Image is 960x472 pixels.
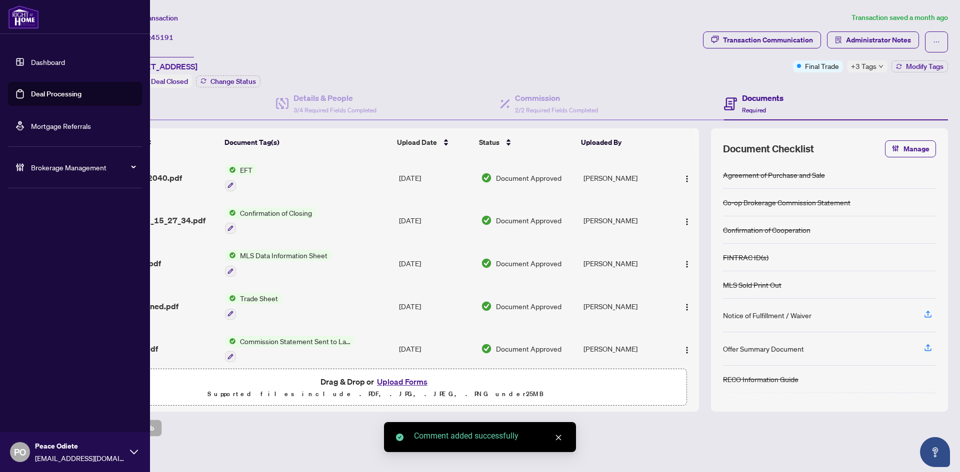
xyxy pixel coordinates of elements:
[393,128,475,156] th: Upload Date
[723,252,768,263] div: FINTRAC ID(s)
[555,434,562,441] span: close
[225,207,316,234] button: Status IconConfirmation of Closing
[723,343,804,354] div: Offer Summary Document
[679,170,695,186] button: Logo
[31,57,65,66] a: Dashboard
[579,199,670,242] td: [PERSON_NAME]
[723,374,798,385] div: RECO Information Guide
[220,128,393,156] th: Document Tag(s)
[124,74,192,88] div: Status:
[577,128,667,156] th: Uploaded By
[679,341,695,357] button: Logo
[395,242,477,285] td: [DATE]
[210,78,256,85] span: Change Status
[496,215,561,226] span: Document Approved
[31,89,81,98] a: Deal Processing
[396,434,403,441] span: check-circle
[320,375,430,388] span: Drag & Drop or
[496,172,561,183] span: Document Approved
[496,343,561,354] span: Document Approved
[88,128,220,156] th: (17) File Name
[236,293,282,304] span: Trade Sheet
[225,164,256,191] button: Status IconEFT
[579,156,670,199] td: [PERSON_NAME]
[31,121,91,130] a: Mortgage Referrals
[683,260,691,268] img: Logo
[35,453,125,464] span: [EMAIL_ADDRESS][DOMAIN_NAME]
[236,336,354,347] span: Commission Statement Sent to Lawyer
[851,12,948,23] article: Transaction saved a month ago
[35,441,125,452] span: Peace Odiete
[723,310,811,321] div: Notice of Fulfillment / Waiver
[679,255,695,271] button: Logo
[14,445,26,459] span: PO
[395,285,477,328] td: [DATE]
[481,343,492,354] img: Document Status
[225,164,236,175] img: Status Icon
[723,197,850,208] div: Co-op Brokerage Commission Statement
[496,258,561,269] span: Document Approved
[851,60,876,72] span: +3 Tags
[723,169,825,180] div: Agreement of Purchase and Sale
[395,199,477,242] td: [DATE]
[679,212,695,228] button: Logo
[481,172,492,183] img: Document Status
[124,60,197,72] span: [STREET_ADDRESS]
[742,106,766,114] span: Required
[742,92,783,104] h4: Documents
[225,250,236,261] img: Status Icon
[835,36,842,43] span: solution
[151,77,188,86] span: Deal Closed
[481,215,492,226] img: Document Status
[481,258,492,269] img: Document Status
[481,301,492,312] img: Document Status
[683,175,691,183] img: Logo
[225,336,354,363] button: Status IconCommission Statement Sent to Lawyer
[225,207,236,218] img: Status Icon
[225,250,331,277] button: Status IconMLS Data Information Sheet
[703,31,821,48] button: Transaction Communication
[805,60,839,71] span: Final Trade
[579,285,670,328] td: [PERSON_NAME]
[723,224,810,235] div: Confirmation of Cooperation
[31,162,135,173] span: Brokerage Management
[395,156,477,199] td: [DATE]
[683,346,691,354] img: Logo
[151,33,173,42] span: 45191
[414,430,564,442] div: Comment added successfully
[225,336,236,347] img: Status Icon
[236,164,256,175] span: EFT
[723,279,781,290] div: MLS Sold Print Out
[579,242,670,285] td: [PERSON_NAME]
[683,218,691,226] img: Logo
[723,32,813,48] div: Transaction Communication
[846,32,911,48] span: Administrator Notes
[906,63,943,70] span: Modify Tags
[723,142,814,156] span: Document Checklist
[683,303,691,311] img: Logo
[293,106,376,114] span: 3/4 Required Fields Completed
[225,293,282,320] button: Status IconTrade Sheet
[878,64,883,69] span: down
[553,432,564,443] a: Close
[70,388,680,400] p: Supported files include .PDF, .JPG, .JPEG, .PNG under 25 MB
[903,141,929,157] span: Manage
[479,137,499,148] span: Status
[579,328,670,371] td: [PERSON_NAME]
[827,31,919,48] button: Administrator Notes
[679,298,695,314] button: Logo
[124,13,178,22] span: View Transaction
[397,137,437,148] span: Upload Date
[64,369,686,406] span: Drag & Drop orUpload FormsSupported files include .PDF, .JPG, .JPEG, .PNG under25MB
[236,250,331,261] span: MLS Data Information Sheet
[374,375,430,388] button: Upload Forms
[196,75,260,87] button: Change Status
[933,38,940,45] span: ellipsis
[885,140,936,157] button: Manage
[475,128,577,156] th: Status
[293,92,376,104] h4: Details & People
[496,301,561,312] span: Document Approved
[225,293,236,304] img: Status Icon
[8,5,39,29] img: logo
[515,92,598,104] h4: Commission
